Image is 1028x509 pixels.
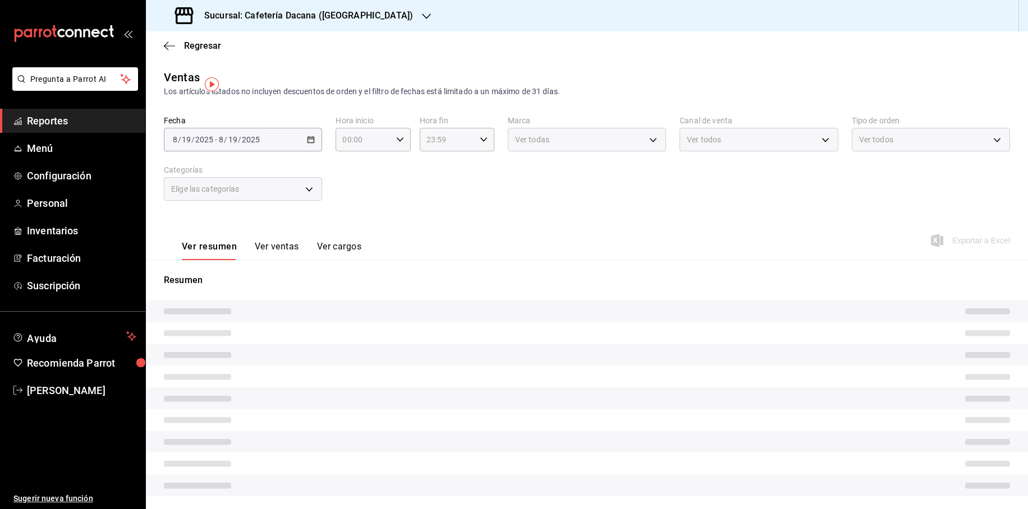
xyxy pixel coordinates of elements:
[27,223,136,238] span: Inventarios
[13,493,136,505] span: Sugerir nueva función
[164,69,200,86] div: Ventas
[181,135,191,144] input: --
[195,9,413,22] h3: Sucursal: Cafetería Dacana ([GEOGRAPHIC_DATA])
[184,40,221,51] span: Regresar
[205,77,219,91] img: Tooltip marker
[852,117,1010,124] label: Tipo de orden
[508,117,666,124] label: Marca
[164,274,1010,287] p: Resumen
[420,117,494,124] label: Hora fin
[27,168,136,183] span: Configuración
[164,117,322,124] label: Fecha
[27,251,136,266] span: Facturación
[27,196,136,211] span: Personal
[27,355,136,371] span: Recomienda Parrot
[228,135,238,144] input: --
[687,134,721,145] span: Ver todos
[224,135,227,144] span: /
[12,67,138,91] button: Pregunta a Parrot AI
[218,135,224,144] input: --
[195,135,214,144] input: ----
[238,135,241,144] span: /
[859,134,893,145] span: Ver todos
[8,81,138,93] a: Pregunta a Parrot AI
[215,135,217,144] span: -
[191,135,195,144] span: /
[182,241,361,260] div: navigation tabs
[172,135,178,144] input: --
[27,330,122,343] span: Ayuda
[27,113,136,128] span: Reportes
[336,117,410,124] label: Hora inicio
[164,40,221,51] button: Regresar
[182,241,237,260] button: Ver resumen
[27,278,136,293] span: Suscripción
[27,383,136,398] span: [PERSON_NAME]
[164,166,322,174] label: Categorías
[241,135,260,144] input: ----
[164,86,1010,98] div: Los artículos listados no incluyen descuentos de orden y el filtro de fechas está limitado a un m...
[515,134,549,145] span: Ver todas
[178,135,181,144] span: /
[680,117,838,124] label: Canal de venta
[255,241,299,260] button: Ver ventas
[30,73,121,85] span: Pregunta a Parrot AI
[171,183,240,195] span: Elige las categorías
[123,29,132,38] button: open_drawer_menu
[27,141,136,156] span: Menú
[317,241,362,260] button: Ver cargos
